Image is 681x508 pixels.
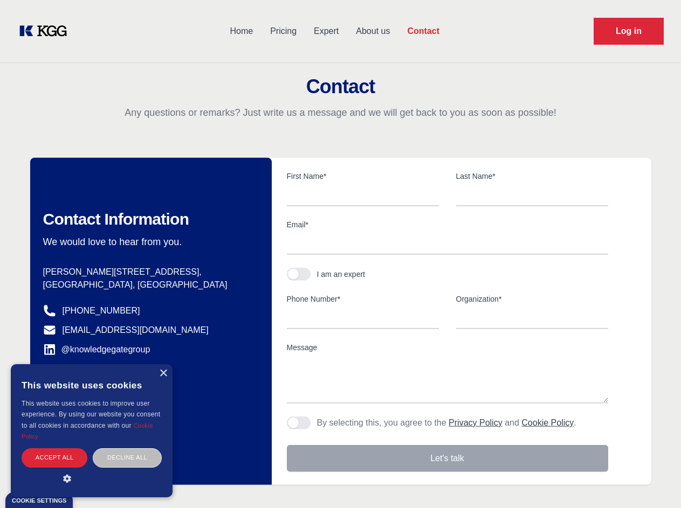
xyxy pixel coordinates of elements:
h2: Contact [13,76,668,98]
h2: Contact Information [43,210,254,229]
div: Decline all [93,448,162,467]
p: By selecting this, you agree to the and . [317,416,576,429]
p: We would love to hear from you. [43,235,254,248]
a: Cookie Policy [521,418,574,427]
a: @knowledgegategroup [43,343,150,356]
a: Home [221,17,262,45]
div: Close [159,370,167,378]
div: I am an expert [317,269,366,280]
a: Pricing [262,17,305,45]
label: Email* [287,219,608,230]
a: About us [347,17,398,45]
a: [EMAIL_ADDRESS][DOMAIN_NAME] [63,324,209,337]
a: Cookie Policy [22,422,153,440]
div: Cookie settings [12,498,66,504]
div: This website uses cookies [22,372,162,398]
span: This website uses cookies to improve user experience. By using our website you consent to all coo... [22,400,160,429]
a: Privacy Policy [449,418,503,427]
p: Any questions or remarks? Just write us a message and we will get back to you as soon as possible! [13,106,668,119]
label: Last Name* [456,171,608,182]
a: [PHONE_NUMBER] [63,304,140,317]
div: Accept all [22,448,87,467]
a: Contact [398,17,448,45]
label: Message [287,342,608,353]
label: Phone Number* [287,294,439,304]
button: Let's talk [287,445,608,472]
label: First Name* [287,171,439,182]
a: Request Demo [594,18,664,45]
iframe: Chat Widget [627,456,681,508]
p: [PERSON_NAME][STREET_ADDRESS], [43,266,254,279]
a: KOL Knowledge Platform: Talk to Key External Experts (KEE) [17,23,75,40]
p: [GEOGRAPHIC_DATA], [GEOGRAPHIC_DATA] [43,279,254,291]
label: Organization* [456,294,608,304]
a: Expert [305,17,347,45]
